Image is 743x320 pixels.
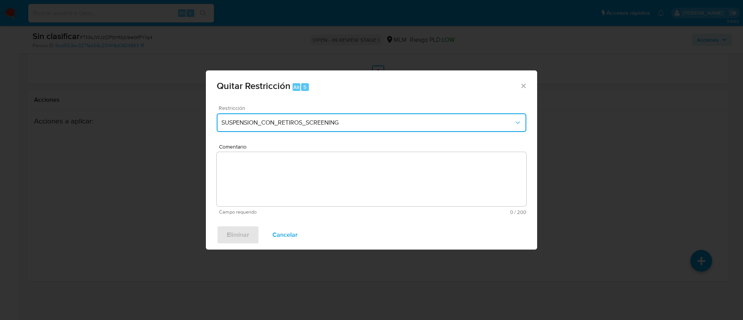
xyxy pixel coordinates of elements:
span: Máximo 200 caracteres [373,210,526,215]
span: Restricción [219,105,528,111]
span: Quitar Restricción [217,79,291,92]
span: Cancelar [272,226,298,243]
span: SUSPENSION_CON_RETIROS_SCREENING [221,119,514,127]
span: Comentario [219,144,529,150]
span: Campo requerido [219,209,373,215]
button: Cerrar ventana [520,82,527,89]
span: Alt [293,84,300,91]
span: 5 [303,84,306,91]
button: Cancelar [262,226,308,244]
button: Restriction [217,113,526,132]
